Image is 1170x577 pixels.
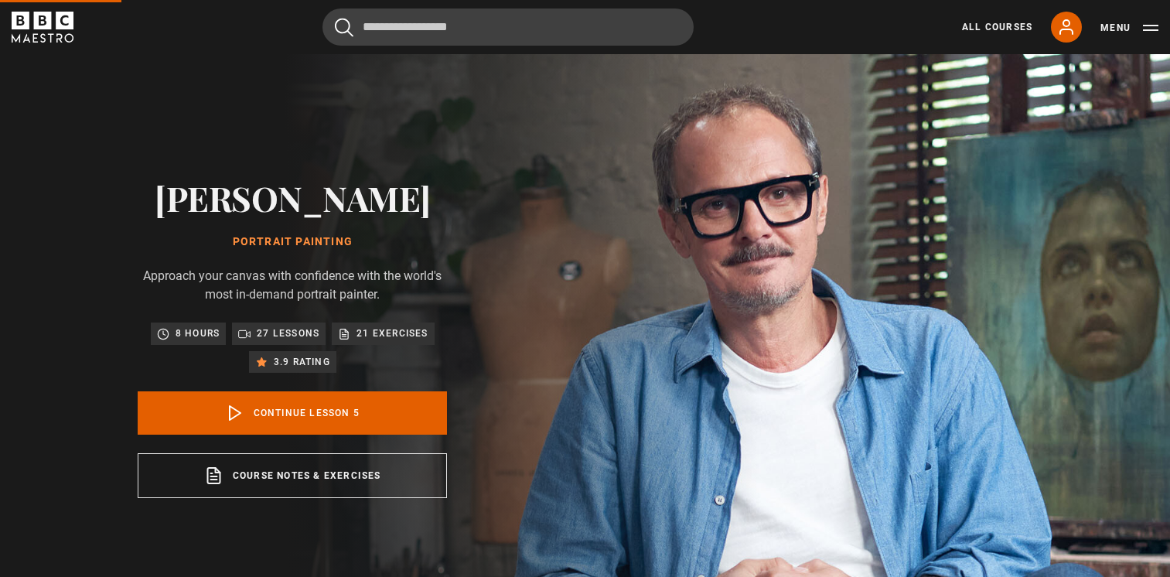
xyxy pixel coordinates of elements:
[322,9,694,46] input: Search
[1100,20,1158,36] button: Toggle navigation
[138,453,447,498] a: Course notes & exercises
[356,326,428,341] p: 21 exercises
[962,20,1032,34] a: All Courses
[138,236,447,248] h1: Portrait Painting
[335,18,353,37] button: Submit the search query
[12,12,73,43] svg: BBC Maestro
[138,391,447,435] a: Continue lesson 5
[138,178,447,217] h2: [PERSON_NAME]
[257,326,319,341] p: 27 lessons
[138,267,447,304] p: Approach your canvas with confidence with the world's most in-demand portrait painter.
[274,354,330,370] p: 3.9 rating
[176,326,220,341] p: 8 hours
